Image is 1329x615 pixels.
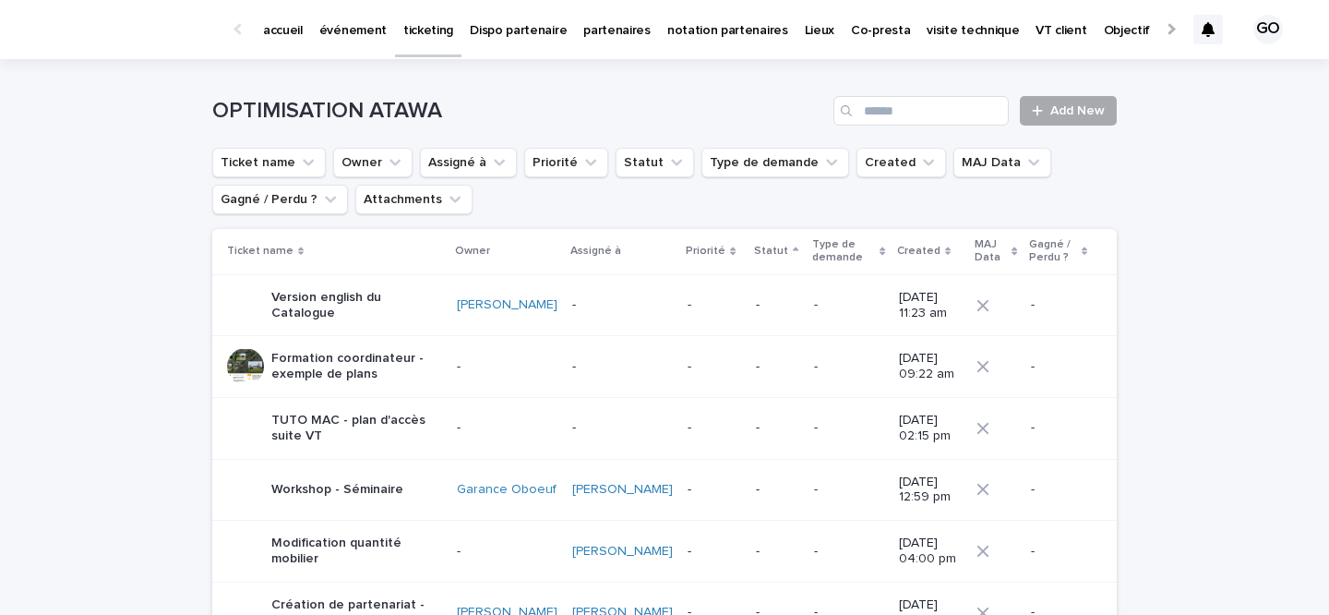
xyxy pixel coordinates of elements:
[756,359,799,375] p: -
[856,148,946,177] button: Created
[688,544,741,560] p: -
[572,420,673,436] p: -
[212,397,1117,459] tr: TUTO MAC - plan d'accès suite VT-----[DATE] 02:15 pm-
[212,98,826,125] h1: OPTIMISATION ATAWA
[754,241,788,261] p: Statut
[572,482,673,498] a: [PERSON_NAME]
[1050,104,1105,117] span: Add New
[457,482,557,498] a: Garance Oboeuf
[1020,96,1117,126] a: Add New
[457,297,557,313] a: [PERSON_NAME]
[1031,359,1087,375] p: -
[212,459,1117,521] tr: Workshop - SéminaireGarance Oboeuf [PERSON_NAME] ---[DATE] 12:59 pm-
[814,420,884,436] p: -
[212,336,1117,398] tr: Formation coordinateur - exemple de plans-----[DATE] 09:22 am-
[814,544,884,560] p: -
[570,241,621,261] p: Assigné à
[814,297,884,313] p: -
[457,544,557,560] p: -
[524,148,608,177] button: Priorité
[899,290,963,321] p: [DATE] 11:23 am
[1031,544,1087,560] p: -
[457,420,557,436] p: -
[37,11,216,48] img: Ls34BcGeRexTGTNfXpUC
[572,359,673,375] p: -
[1029,235,1077,269] p: Gagné / Perdu ?
[756,482,799,498] p: -
[1031,482,1087,498] p: -
[756,544,799,560] p: -
[271,290,442,321] p: Version english du Catalogue
[953,148,1051,177] button: MAJ Data
[899,413,963,444] p: [DATE] 02:15 pm
[701,148,849,177] button: Type de demande
[271,536,442,567] p: Modification quantité mobilier
[572,297,673,313] p: -
[333,148,413,177] button: Owner
[212,274,1117,336] tr: Version english du Catalogue[PERSON_NAME] ----[DATE] 11:23 am-
[271,351,442,382] p: Formation coordinateur - exemple de plans
[812,235,875,269] p: Type de demande
[899,536,963,567] p: [DATE] 04:00 pm
[975,235,1007,269] p: MAJ Data
[833,96,1009,126] input: Search
[616,148,694,177] button: Statut
[688,297,741,313] p: -
[688,420,741,436] p: -
[1253,15,1283,44] div: GO
[1031,297,1087,313] p: -
[899,475,963,506] p: [DATE] 12:59 pm
[212,521,1117,583] tr: Modification quantité mobilier-[PERSON_NAME] ---[DATE] 04:00 pm-
[686,241,725,261] p: Priorité
[1031,420,1087,436] p: -
[355,185,473,214] button: Attachments
[756,420,799,436] p: -
[897,241,940,261] p: Created
[271,413,442,444] p: TUTO MAC - plan d'accès suite VT
[688,482,741,498] p: -
[455,241,490,261] p: Owner
[814,359,884,375] p: -
[212,148,326,177] button: Ticket name
[212,185,348,214] button: Gagné / Perdu ?
[457,359,557,375] p: -
[756,297,799,313] p: -
[814,482,884,498] p: -
[227,241,293,261] p: Ticket name
[899,351,963,382] p: [DATE] 09:22 am
[688,359,741,375] p: -
[271,482,403,498] p: Workshop - Séminaire
[420,148,517,177] button: Assigné à
[572,544,673,560] a: [PERSON_NAME]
